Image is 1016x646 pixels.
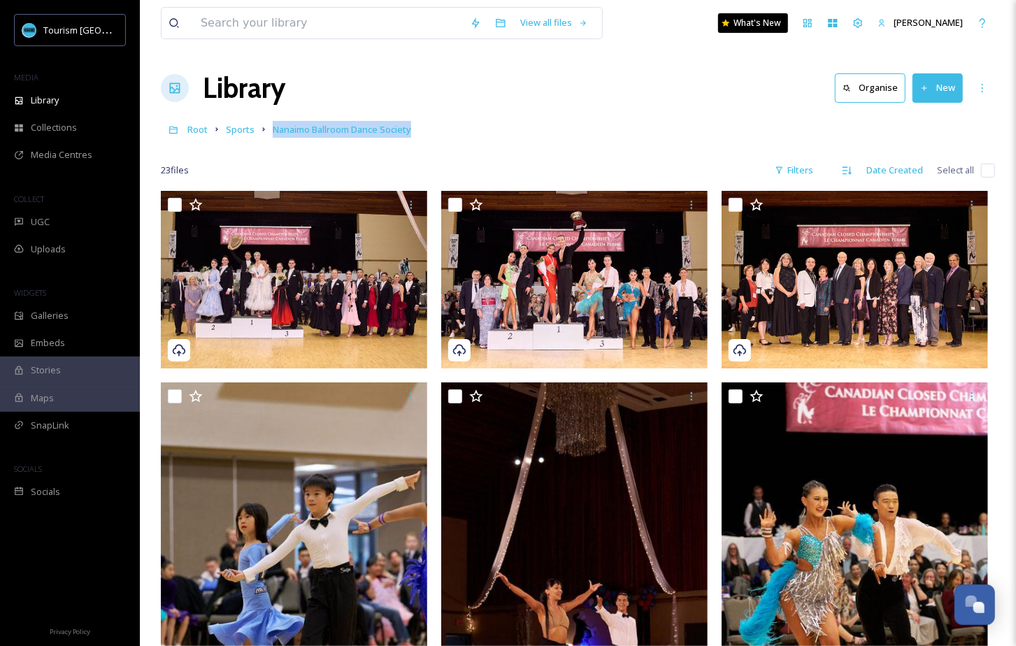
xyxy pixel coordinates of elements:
[871,9,970,36] a: [PERSON_NAME]
[203,67,285,109] a: Library
[22,23,36,37] img: tourism_nanaimo_logo.jpeg
[226,121,255,138] a: Sports
[859,157,930,184] div: Date Created
[441,191,708,368] img: 25CCC-2284.jpg
[31,121,77,134] span: Collections
[50,627,90,636] span: Privacy Policy
[722,191,988,368] img: 25CCC-2260.jpg
[187,121,208,138] a: Root
[14,194,44,204] span: COLLECT
[14,464,42,474] span: SOCIALS
[31,94,59,107] span: Library
[31,485,60,498] span: Socials
[835,73,906,102] button: Organise
[31,336,65,350] span: Embeds
[43,23,169,36] span: Tourism [GEOGRAPHIC_DATA]
[273,123,411,136] span: Nanaimo Ballroom Dance Society
[31,215,50,229] span: UGC
[50,622,90,639] a: Privacy Policy
[513,9,595,36] a: View all files
[31,364,61,377] span: Stories
[31,419,69,432] span: SnapLink
[194,8,463,38] input: Search your library
[937,164,974,177] span: Select all
[226,123,255,136] span: Sports
[14,287,46,298] span: WIDGETS
[768,157,820,184] div: Filters
[14,72,38,82] span: MEDIA
[187,123,208,136] span: Root
[954,584,995,625] button: Open Chat
[31,148,92,161] span: Media Centres
[273,121,411,138] a: Nanaimo Ballroom Dance Society
[31,392,54,405] span: Maps
[31,309,69,322] span: Galleries
[894,16,963,29] span: [PERSON_NAME]
[835,73,913,102] a: Organise
[161,164,189,177] span: 23 file s
[718,13,788,33] a: What's New
[913,73,963,102] button: New
[161,191,427,368] img: 25CCC-2307.jpg
[31,243,66,256] span: Uploads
